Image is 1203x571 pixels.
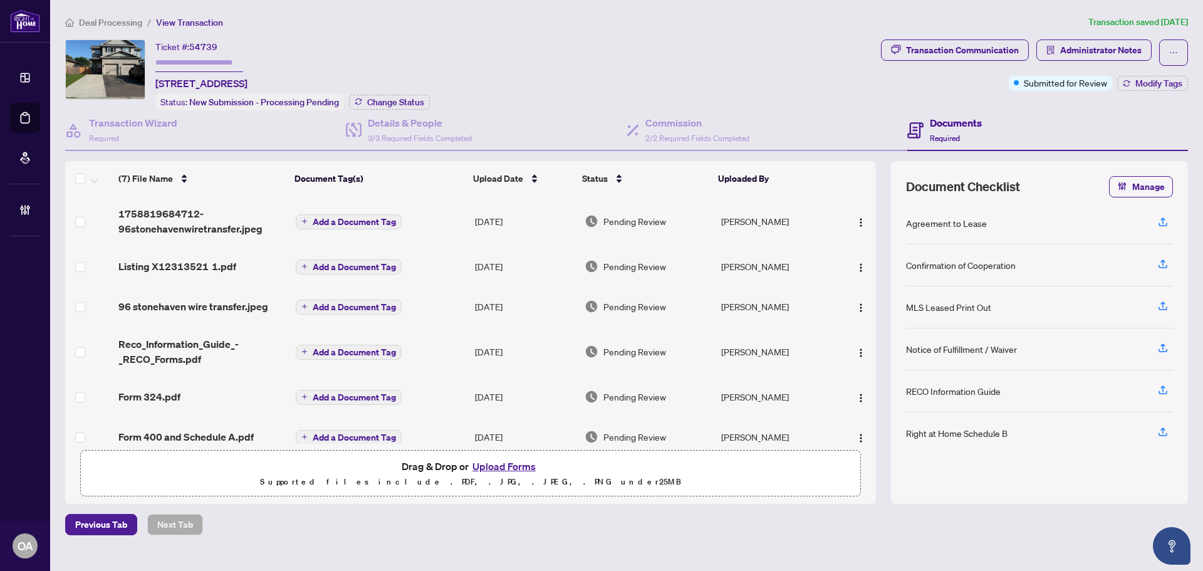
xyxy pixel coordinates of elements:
img: IMG-X12313521_1.jpg [66,40,145,99]
button: Logo [851,342,871,362]
th: Uploaded By [713,161,833,196]
span: OA [18,537,33,555]
span: New Submission - Processing Pending [189,97,339,108]
h4: Commission [645,115,749,130]
span: Document Checklist [906,178,1020,196]
span: home [65,18,74,27]
td: [PERSON_NAME] [716,417,837,457]
span: 3/3 Required Fields Completed [368,134,472,143]
span: Required [89,134,119,143]
button: Manage [1109,176,1173,197]
td: [PERSON_NAME] [716,196,837,246]
span: Deal Processing [79,17,142,28]
div: MLS Leased Print Out [906,300,991,314]
span: Pending Review [603,259,666,273]
span: Drag & Drop or [402,458,539,474]
img: Logo [856,433,866,443]
button: Add a Document Tag [296,300,402,315]
span: Required [930,134,960,143]
td: [DATE] [470,377,580,417]
img: Document Status [585,259,598,273]
button: Add a Document Tag [296,345,402,360]
td: [DATE] [470,417,580,457]
span: 1758819684712-96stonehavenwiretransfer.jpeg [118,206,286,236]
td: [PERSON_NAME] [716,377,837,417]
td: [PERSON_NAME] [716,286,837,327]
img: Logo [856,217,866,228]
button: Transaction Communication [881,39,1029,61]
button: Logo [851,296,871,317]
img: Document Status [585,345,598,359]
article: Transaction saved [DATE] [1088,15,1188,29]
img: Logo [856,263,866,273]
img: Document Status [585,390,598,404]
button: Add a Document Tag [296,343,402,360]
span: Change Status [367,98,424,107]
span: Pending Review [603,430,666,444]
div: Confirmation of Cooperation [906,258,1016,272]
button: Add a Document Tag [296,429,402,445]
li: / [147,15,151,29]
div: Transaction Communication [906,40,1019,60]
span: plus [301,303,308,310]
button: Previous Tab [65,514,137,535]
td: [PERSON_NAME] [716,327,837,377]
span: plus [301,263,308,270]
span: 2/2 Required Fields Completed [645,134,749,143]
th: (7) File Name [113,161,290,196]
button: Logo [851,387,871,407]
span: 96 stonehaven wire transfer.jpeg [118,299,268,314]
span: plus [301,218,308,224]
button: Add a Document Tag [296,430,402,445]
h4: Details & People [368,115,472,130]
span: (7) File Name [118,172,173,186]
button: Logo [851,211,871,231]
button: Change Status [349,95,430,110]
span: 54739 [189,41,217,53]
td: [DATE] [470,286,580,327]
button: Add a Document Tag [296,258,402,275]
span: Add a Document Tag [313,433,396,442]
span: Manage [1132,177,1165,197]
h4: Transaction Wizard [89,115,177,130]
div: Agreement to Lease [906,216,987,230]
td: [DATE] [470,327,580,377]
div: Notice of Fulfillment / Waiver [906,342,1017,356]
span: Status [582,172,608,186]
button: Add a Document Tag [296,214,402,229]
img: Logo [856,303,866,313]
button: Add a Document Tag [296,259,402,275]
img: Document Status [585,214,598,228]
td: [DATE] [470,246,580,286]
div: RECO Information Guide [906,384,1001,398]
button: Administrator Notes [1036,39,1152,61]
span: Add a Document Tag [313,263,396,271]
th: Status [577,161,714,196]
span: Add a Document Tag [313,303,396,312]
span: Pending Review [603,345,666,359]
td: [DATE] [470,196,580,246]
button: Logo [851,427,871,447]
span: Add a Document Tag [313,348,396,357]
p: Supported files include .PDF, .JPG, .JPEG, .PNG under 25 MB [88,474,853,490]
button: Modify Tags [1117,76,1188,91]
button: Next Tab [147,514,203,535]
span: Form 324.pdf [118,389,180,404]
button: Add a Document Tag [296,298,402,315]
span: Modify Tags [1135,79,1182,88]
h4: Documents [930,115,982,130]
div: Right at Home Schedule B [906,426,1008,440]
span: plus [301,348,308,355]
button: Add a Document Tag [296,389,402,405]
button: Upload Forms [469,458,539,474]
span: solution [1046,46,1055,55]
span: Pending Review [603,390,666,404]
span: Upload Date [473,172,523,186]
span: Reco_Information_Guide_-_RECO_Forms.pdf [118,337,286,367]
span: Administrator Notes [1060,40,1142,60]
img: Logo [856,348,866,358]
img: Document Status [585,300,598,313]
span: Previous Tab [75,515,127,535]
button: Logo [851,256,871,276]
button: Open asap [1153,527,1190,565]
